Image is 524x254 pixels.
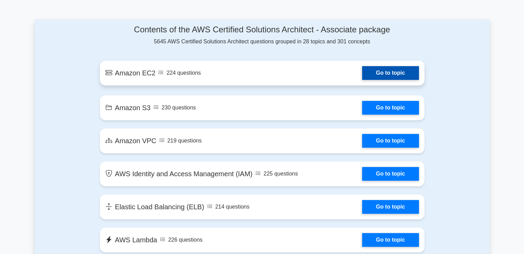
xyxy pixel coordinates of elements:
a: Go to topic [362,66,419,80]
a: Go to topic [362,101,419,115]
div: 5645 AWS Certified Solutions Architect questions grouped in 28 topics and 301 concepts [100,25,424,46]
a: Go to topic [362,233,419,247]
a: Go to topic [362,200,419,214]
h4: Contents of the AWS Certified Solutions Architect - Associate package [100,25,424,35]
a: Go to topic [362,167,419,181]
a: Go to topic [362,134,419,148]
